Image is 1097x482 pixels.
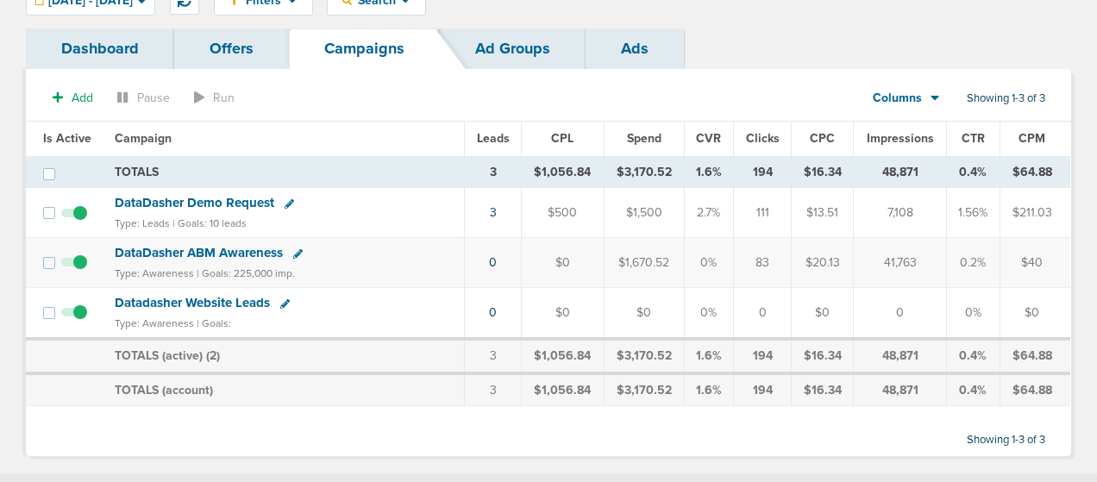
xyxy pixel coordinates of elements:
[792,288,854,339] td: $0
[792,238,854,288] td: $20.13
[522,288,604,339] td: $0
[522,188,604,238] td: $500
[696,131,721,146] span: CVR
[734,238,792,288] td: 83
[684,156,734,188] td: 1.6%
[1000,188,1070,238] td: $211.03
[734,373,792,406] td: 194
[465,373,522,406] td: 3
[604,238,684,288] td: $1,670.52
[197,267,295,279] small: | Goals: 225,000 imp.
[792,339,854,373] td: $16.34
[104,156,465,188] td: TOTALS
[115,267,194,279] small: Type: Awareness
[947,188,1000,238] td: 1.56%
[1000,238,1070,288] td: $40
[734,339,792,373] td: 194
[26,28,174,69] a: Dashboard
[43,131,91,146] span: Is Active
[522,373,604,406] td: $1,056.84
[1019,131,1045,146] span: CPM
[854,339,947,373] td: 48,871
[854,238,947,288] td: 41,763
[1000,373,1070,406] td: $64.88
[115,295,270,310] span: Datadasher Website Leads
[1000,288,1070,339] td: $0
[627,131,661,146] span: Spend
[465,339,522,373] td: 3
[115,131,172,146] span: Campaign
[604,339,684,373] td: $3,170.52
[947,339,1000,373] td: 0.4%
[810,131,835,146] span: CPC
[522,238,604,288] td: $0
[967,91,1045,106] span: Showing 1-3 of 3
[1000,339,1070,373] td: $64.88
[210,348,216,363] span: 2
[115,245,283,260] span: DataDasher ABM Awareness
[490,205,497,220] a: 3
[854,156,947,188] td: 48,871
[172,217,247,229] small: | Goals: 10 leads
[854,188,947,238] td: 7,108
[746,131,780,146] span: Clicks
[792,156,854,188] td: $16.34
[522,156,604,188] td: $1,056.84
[734,188,792,238] td: 111
[197,317,231,329] small: | Goals:
[947,238,1000,288] td: 0.2%
[586,28,684,69] a: Ads
[43,85,103,110] button: Add
[604,373,684,406] td: $3,170.52
[734,288,792,339] td: 0
[684,188,734,238] td: 2.7%
[947,288,1000,339] td: 0%
[947,373,1000,406] td: 0.4%
[489,255,497,270] a: 0
[947,156,1000,188] td: 0.4%
[440,28,586,69] a: Ad Groups
[115,195,274,210] span: DataDasher Demo Request
[465,156,522,188] td: 3
[792,188,854,238] td: $13.51
[104,373,465,406] td: TOTALS (account)
[684,373,734,406] td: 1.6%
[72,91,93,105] span: Add
[962,131,985,146] span: CTR
[684,238,734,288] td: 0%
[684,288,734,339] td: 0%
[854,373,947,406] td: 48,871
[604,156,684,188] td: $3,170.52
[477,131,510,146] span: Leads
[873,90,922,107] span: Columns
[967,433,1045,448] span: Showing 1-3 of 3
[867,131,934,146] span: Impressions
[551,131,574,146] span: CPL
[1000,156,1070,188] td: $64.88
[104,339,465,373] td: TOTALS (active) ( )
[489,305,497,320] a: 0
[522,339,604,373] td: $1,056.84
[734,156,792,188] td: 194
[684,339,734,373] td: 1.6%
[604,188,684,238] td: $1,500
[792,373,854,406] td: $16.34
[115,317,194,329] small: Type: Awareness
[854,288,947,339] td: 0
[174,28,289,69] a: Offers
[604,288,684,339] td: $0
[115,217,170,229] small: Type: Leads
[289,28,440,69] a: Campaigns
